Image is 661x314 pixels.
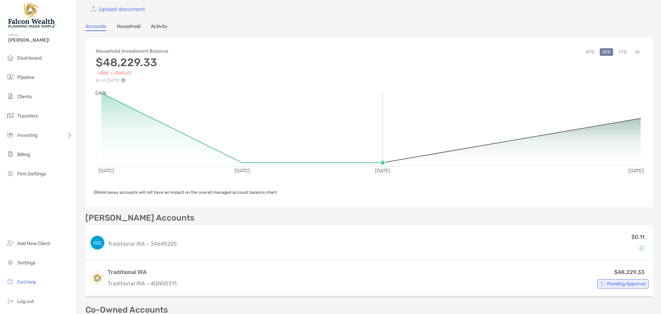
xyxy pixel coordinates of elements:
span: Pending Approval [607,282,646,286]
span: Pipeline [17,74,34,80]
img: transfers icon [6,111,14,120]
img: settings icon [6,258,14,266]
p: $0.11 [631,233,644,241]
img: Falcon Wealth Planning Logo [8,3,56,28]
a: Activity [151,23,168,31]
p: $48,229.33 [614,268,644,276]
span: [PERSON_NAME]! [8,37,73,43]
button: QTD [600,48,613,56]
p: Traditional IRA - 34695225 [108,240,177,248]
span: Settings [17,260,35,266]
text: [DATE] [98,168,114,174]
img: add_new_client icon [6,239,14,247]
img: logout icon [6,297,14,305]
h3: Traditional IRA [108,268,177,276]
text: [DATE] [628,168,644,174]
img: dashboard icon [6,53,14,62]
span: Dashboard [17,55,42,61]
img: Account Status icon [600,281,605,286]
span: Log out [17,298,34,304]
a: Upload document [85,1,150,17]
img: firm-settings icon [6,169,14,178]
h4: Household Investment Balance [96,48,168,54]
p: Traditional IRA - 4QN05311 [108,279,177,288]
img: logo account [91,271,104,285]
p: As of [DATE] [96,78,168,83]
text: [DATE] [234,168,250,174]
img: get-help icon [6,277,14,286]
span: -1.55% [96,71,108,76]
span: Investing [17,132,38,138]
span: Billing [17,152,30,158]
img: pipeline icon [6,73,14,81]
button: MTD [583,48,597,56]
img: Performance Info [121,78,126,83]
text: [DATE] [375,168,390,174]
img: billing icon [6,150,14,158]
button: YTD [616,48,629,56]
span: Firm Settings [17,171,46,177]
p: [PERSON_NAME] Accounts [85,214,195,222]
text: $49K [95,90,107,96]
img: clients icon [6,92,14,100]
span: Add New Client [17,241,50,246]
span: Clients [17,94,32,100]
span: (-$760.67) [111,71,131,76]
a: Household [117,23,140,31]
span: Get Help [17,279,36,285]
img: button icon [91,6,96,12]
span: Held away accounts will not have an impact on the overall managed account balance chart. [94,190,278,195]
h3: $48,229.33 [96,56,168,69]
img: Account Status icon [639,246,644,251]
img: investing icon [6,131,14,139]
img: logo account [91,236,104,250]
span: Transfers [17,113,38,119]
button: All [632,48,642,56]
a: Accounts [85,23,106,31]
